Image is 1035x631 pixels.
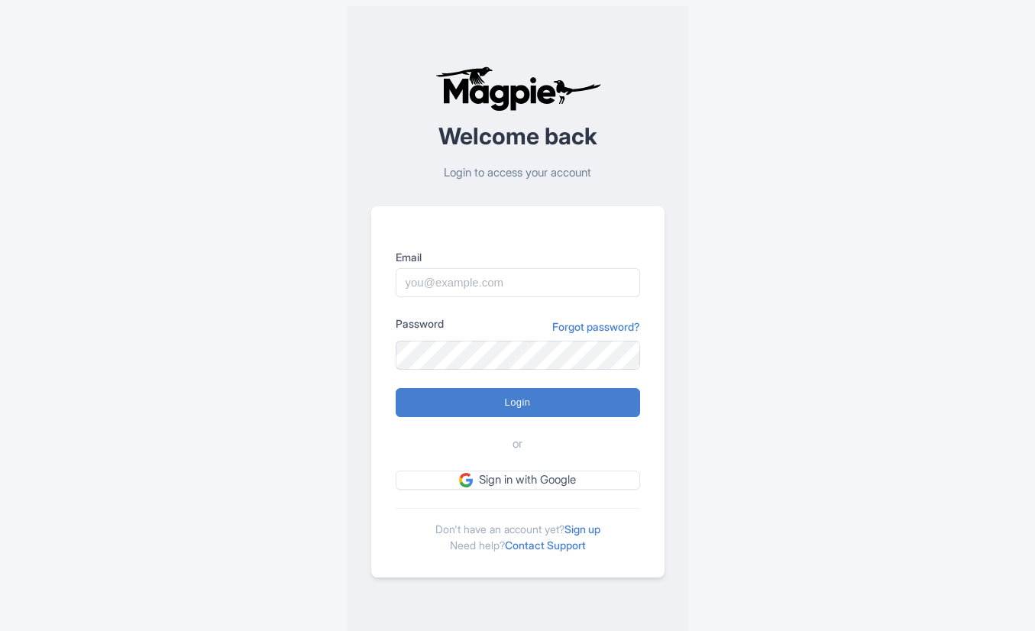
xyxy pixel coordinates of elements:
[371,164,665,182] p: Login to access your account
[371,124,665,149] h2: Welcome back
[552,319,640,335] a: Forgot password?
[513,435,522,453] span: or
[564,523,600,536] a: Sign up
[396,268,640,297] input: you@example.com
[459,473,473,487] img: google.svg
[396,388,640,417] input: Login
[396,249,640,265] label: Email
[432,66,603,112] img: logo-ab69f6fb50320c5b225c76a69d11143b.png
[396,471,640,490] a: Sign in with Google
[505,539,586,552] a: Contact Support
[396,508,640,553] div: Don't have an account yet? Need help?
[396,315,444,332] label: Password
